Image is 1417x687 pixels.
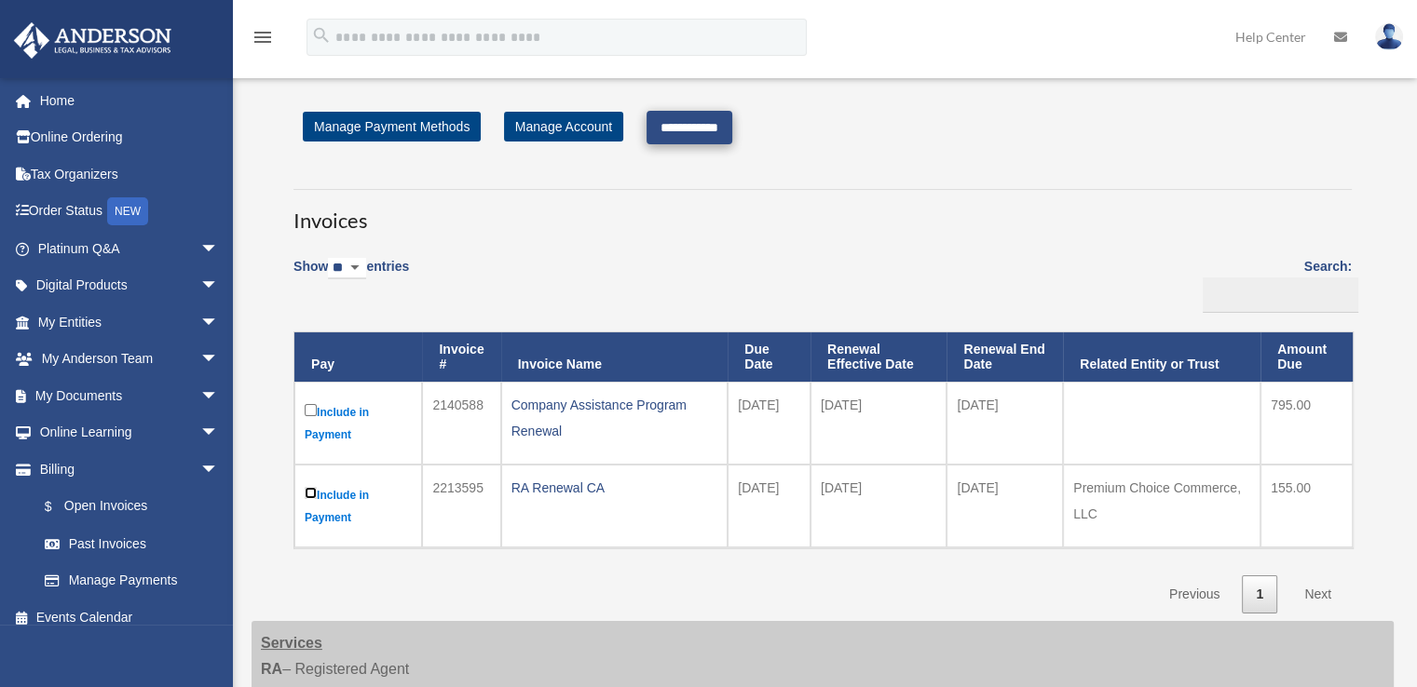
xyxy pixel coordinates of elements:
[13,119,247,156] a: Online Ordering
[311,25,332,46] i: search
[252,26,274,48] i: menu
[261,661,282,677] strong: RA
[200,230,238,268] span: arrow_drop_down
[13,155,247,193] a: Tax Organizers
[303,112,481,141] a: Manage Payment Methods
[1260,465,1353,547] td: 155.00
[728,465,811,547] td: [DATE]
[947,465,1063,547] td: [DATE]
[1063,465,1260,547] td: Premium Choice Commerce, LLC
[1260,382,1353,465] td: 795.00
[26,562,238,599] a: Manage Payments
[511,475,718,501] div: RA Renewal CA
[328,258,366,279] select: Showentries
[422,465,500,547] td: 2213595
[947,332,1063,383] th: Renewal End Date: activate to sort column ascending
[1203,277,1358,313] input: Search:
[811,332,947,383] th: Renewal Effective Date: activate to sort column ascending
[1063,332,1260,383] th: Related Entity or Trust: activate to sort column ascending
[294,332,422,383] th: Pay: activate to sort column descending
[1375,23,1403,50] img: User Pic
[13,451,238,488] a: Billingarrow_drop_down
[55,495,64,519] span: $
[13,377,247,414] a: My Documentsarrow_drop_down
[13,599,247,636] a: Events Calendar
[107,197,148,225] div: NEW
[13,82,247,119] a: Home
[13,303,247,341] a: My Entitiesarrow_drop_down
[305,483,412,529] label: Include in Payment
[1260,332,1353,383] th: Amount Due: activate to sort column ascending
[422,382,500,465] td: 2140588
[293,255,409,298] label: Show entries
[728,382,811,465] td: [DATE]
[200,303,238,342] span: arrow_drop_down
[200,341,238,379] span: arrow_drop_down
[252,33,274,48] a: menu
[26,525,238,562] a: Past Invoices
[1242,575,1277,613] a: 1
[261,635,322,651] strong: Services
[1196,255,1352,313] label: Search:
[200,414,238,452] span: arrow_drop_down
[305,487,317,499] input: Include in Payment
[200,451,238,489] span: arrow_drop_down
[501,332,729,383] th: Invoice Name: activate to sort column ascending
[13,341,247,378] a: My Anderson Teamarrow_drop_down
[26,488,228,526] a: $Open Invoices
[422,332,500,383] th: Invoice #: activate to sort column ascending
[305,400,412,446] label: Include in Payment
[504,112,623,141] a: Manage Account
[947,382,1063,465] td: [DATE]
[1155,575,1233,613] a: Previous
[1290,575,1345,613] a: Next
[293,189,1352,236] h3: Invoices
[200,377,238,415] span: arrow_drop_down
[13,193,247,231] a: Order StatusNEW
[305,404,317,416] input: Include in Payment
[728,332,811,383] th: Due Date: activate to sort column ascending
[811,465,947,547] td: [DATE]
[13,230,247,267] a: Platinum Q&Aarrow_drop_down
[8,22,177,59] img: Anderson Advisors Platinum Portal
[511,392,718,444] div: Company Assistance Program Renewal
[811,382,947,465] td: [DATE]
[13,267,247,304] a: Digital Productsarrow_drop_down
[200,267,238,305] span: arrow_drop_down
[13,414,247,451] a: Online Learningarrow_drop_down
